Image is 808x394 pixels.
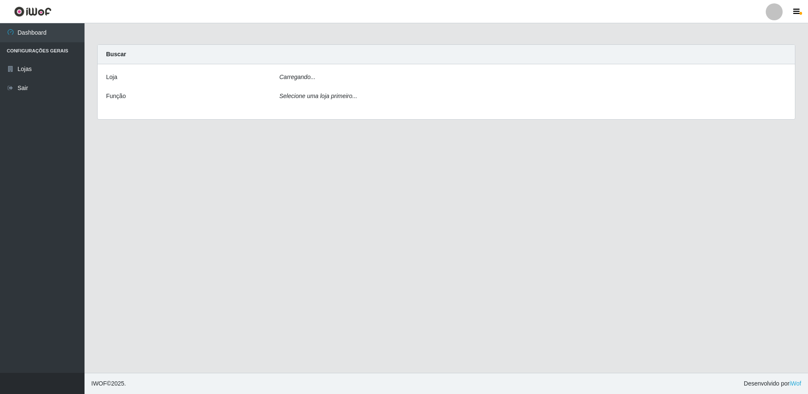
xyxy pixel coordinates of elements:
img: CoreUI Logo [14,6,52,17]
i: Carregando... [279,74,316,80]
strong: Buscar [106,51,126,57]
span: © 2025 . [91,379,126,388]
i: Selecione uma loja primeiro... [279,93,357,99]
span: IWOF [91,380,107,387]
span: Desenvolvido por [744,379,801,388]
label: Função [106,92,126,101]
label: Loja [106,73,117,82]
a: iWof [789,380,801,387]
